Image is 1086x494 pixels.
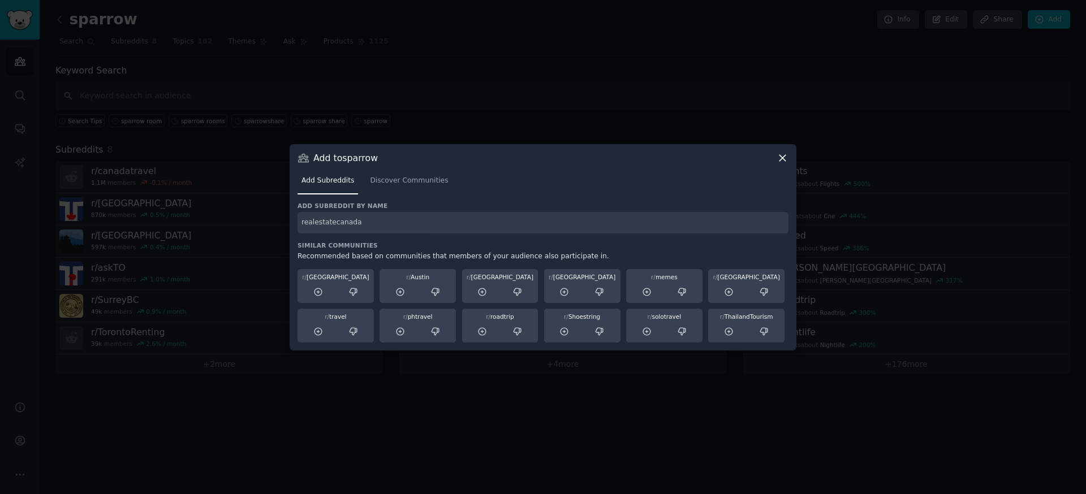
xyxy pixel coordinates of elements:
[548,273,617,281] div: [GEOGRAPHIC_DATA]
[712,313,781,320] div: ThailandTourism
[651,274,656,280] span: r/
[298,202,788,210] h3: Add subreddit by name
[298,241,788,249] h3: Similar Communities
[720,313,725,320] span: r/
[370,176,448,186] span: Discover Communities
[298,172,358,195] a: Add Subreddits
[366,172,452,195] a: Discover Communities
[564,313,568,320] span: r/
[383,273,452,281] div: Austin
[549,274,553,280] span: r/
[630,273,699,281] div: memes
[301,273,370,281] div: [GEOGRAPHIC_DATA]
[466,273,535,281] div: [GEOGRAPHIC_DATA]
[403,313,408,320] span: r/
[712,273,781,281] div: [GEOGRAPHIC_DATA]
[648,313,652,320] span: r/
[298,252,788,262] div: Recommended based on communities that members of your audience also participate in.
[466,313,535,320] div: roadtrip
[301,313,370,320] div: travel
[548,313,617,320] div: Shoestring
[383,313,452,320] div: phtravel
[325,313,329,320] span: r/
[301,176,354,186] span: Add Subreddits
[302,274,307,280] span: r/
[486,313,490,320] span: r/
[713,274,718,280] span: r/
[467,274,471,280] span: r/
[313,152,378,164] h3: Add to sparrow
[406,274,411,280] span: r/
[630,313,699,320] div: solotravel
